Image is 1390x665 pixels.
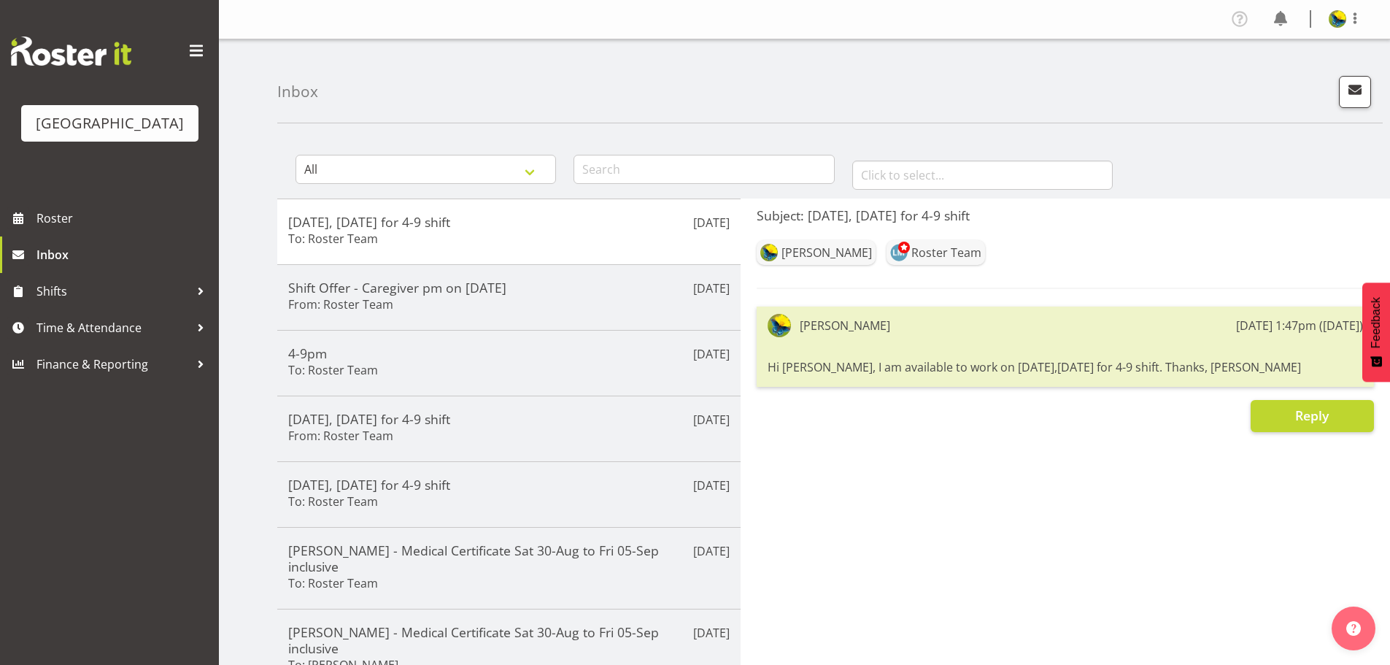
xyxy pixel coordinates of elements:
p: [DATE] [693,411,730,428]
h6: To: Roster Team [288,494,378,509]
input: Click to select... [852,161,1113,190]
h6: From: Roster Team [288,297,393,312]
span: Feedback [1370,297,1383,348]
span: Time & Attendance [36,317,190,339]
button: Reply [1251,400,1374,432]
h5: Subject: [DATE], [DATE] for 4-9 shift [757,207,1374,223]
input: Search [574,155,834,184]
p: [DATE] [693,280,730,297]
div: [PERSON_NAME] [781,244,872,261]
span: Shifts [36,280,190,302]
img: gemma-hall22491374b5f274993ff8414464fec47f.png [1329,10,1346,28]
div: Roster Team [911,244,981,261]
h5: [PERSON_NAME] - Medical Certificate Sat 30-Aug to Fri 05-Sep inclusive [288,624,730,656]
p: [DATE] [693,345,730,363]
h6: From: Roster Team [288,428,393,443]
span: Inbox [36,244,212,266]
span: Roster [36,207,212,229]
button: Feedback - Show survey [1362,282,1390,382]
img: help-xxl-2.png [1346,621,1361,636]
h5: 4-9pm [288,345,730,361]
div: [GEOGRAPHIC_DATA] [36,112,184,134]
h5: [PERSON_NAME] - Medical Certificate Sat 30-Aug to Fri 05-Sep inclusive [288,542,730,574]
div: [DATE] 1:47pm ([DATE]) [1236,317,1363,334]
h5: [DATE], [DATE] for 4-9 shift [288,214,730,230]
span: Reply [1295,407,1329,424]
h6: To: Roster Team [288,363,378,377]
h6: To: Roster Team [288,231,378,246]
img: lesley-mckenzie127.jpg [890,244,908,261]
p: [DATE] [693,477,730,494]
p: [DATE] [693,214,730,231]
div: Hi [PERSON_NAME], I am available to work on [DATE],[DATE] for 4-9 shift. Thanks, [PERSON_NAME] [768,355,1363,380]
h5: [DATE], [DATE] for 4-9 shift [288,411,730,427]
div: [PERSON_NAME] [800,317,890,334]
h5: Shift Offer - Caregiver pm on [DATE] [288,280,730,296]
span: Finance & Reporting [36,353,190,375]
img: gemma-hall22491374b5f274993ff8414464fec47f.png [760,244,778,261]
h4: Inbox [277,83,318,100]
h5: [DATE], [DATE] for 4-9 shift [288,477,730,493]
img: Rosterit website logo [11,36,131,66]
p: [DATE] [693,624,730,642]
img: gemma-hall22491374b5f274993ff8414464fec47f.png [768,314,791,337]
p: [DATE] [693,542,730,560]
h6: To: Roster Team [288,576,378,591]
